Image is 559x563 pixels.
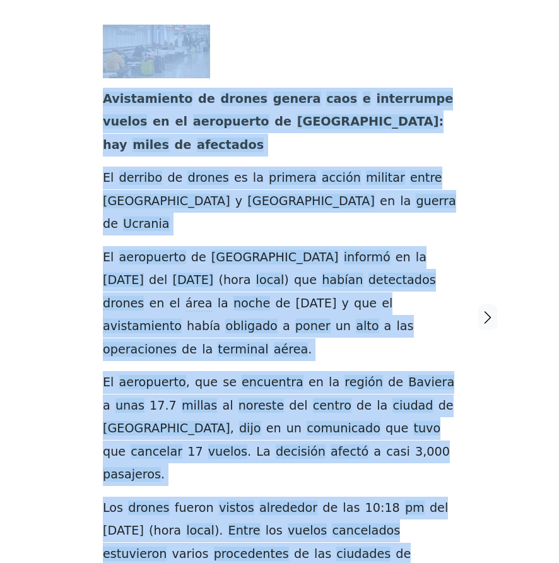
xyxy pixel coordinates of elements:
[153,114,170,130] span: en
[185,296,213,312] span: área
[103,523,144,539] span: [DATE]
[165,398,168,414] span: .
[233,296,270,312] span: noche
[273,92,321,107] span: genera
[186,523,215,539] span: local
[225,319,277,335] span: obligado
[247,194,375,210] span: [GEOGRAPHIC_DATA]
[343,501,360,516] span: las
[269,170,317,186] span: primera
[256,444,270,460] span: La
[313,398,351,414] span: centro
[405,501,425,516] span: pm
[342,296,349,312] span: y
[266,523,283,539] span: los
[202,342,213,358] span: la
[175,501,214,516] span: fueron
[170,296,180,312] span: el
[356,319,379,335] span: alto
[294,547,309,562] span: de
[274,114,291,130] span: de
[276,444,326,460] span: decisión
[438,114,444,130] span: :
[408,375,454,391] span: Baviera
[336,319,351,335] span: un
[289,398,307,414] span: del
[172,273,213,288] span: [DATE]
[187,319,220,335] span: había
[228,523,261,539] span: Entre
[410,170,442,186] span: entre
[103,170,114,186] span: El
[223,375,237,391] span: se
[119,250,186,266] span: aeropuerto
[380,194,395,210] span: en
[214,547,289,562] span: procedentes
[103,319,182,335] span: avistamiento
[385,421,408,437] span: que
[413,421,440,437] span: tuvo
[161,467,165,483] span: .
[377,92,454,107] span: interrumpe
[400,194,411,210] span: la
[377,398,387,414] span: la
[275,296,290,312] span: de
[230,421,234,437] span: ,
[388,375,403,391] span: de
[266,421,281,437] span: en
[191,250,206,266] span: de
[253,170,264,186] span: la
[427,444,450,460] span: 000
[322,273,363,288] span: habían
[365,501,380,516] span: 10
[149,523,154,539] span: (
[103,250,114,266] span: El
[329,375,339,391] span: la
[344,250,391,266] span: informó
[247,444,251,460] span: .
[336,547,391,562] span: ciudades
[382,296,392,312] span: el
[288,523,327,539] span: vuelos
[119,170,163,186] span: derribo
[308,342,312,358] span: .
[197,138,264,153] span: afectados
[119,375,186,391] span: aeropuerto
[103,342,177,358] span: operaciones
[149,296,164,312] span: en
[286,421,302,437] span: un
[175,138,192,153] span: de
[256,273,285,288] span: local
[415,444,423,460] span: 3
[103,92,192,107] span: Avistamiento
[169,398,177,414] span: 7
[396,547,411,562] span: de
[103,273,144,288] span: [DATE]
[384,319,392,335] span: a
[149,273,167,288] span: del
[356,398,372,414] span: de
[368,273,436,288] span: detectados
[326,92,357,107] span: caos
[222,398,233,414] span: al
[238,398,285,414] span: noreste
[314,547,331,562] span: las
[150,398,165,414] span: 17
[223,273,251,288] span: hora
[392,398,433,414] span: ciudad
[103,547,167,562] span: estuvieron
[128,501,169,516] span: drones
[115,398,144,414] span: unas
[132,138,169,153] span: miles
[211,250,339,266] span: [GEOGRAPHIC_DATA]
[172,547,208,562] span: varios
[284,273,289,288] span: )
[103,296,144,312] span: drones
[354,296,377,312] span: que
[221,92,268,107] span: drones
[344,375,383,391] span: región
[380,501,384,516] span: :
[103,25,210,78] img: GettyImages-2238483715-395431.jpg
[103,194,230,210] span: [GEOGRAPHIC_DATA]
[218,342,268,358] span: terminal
